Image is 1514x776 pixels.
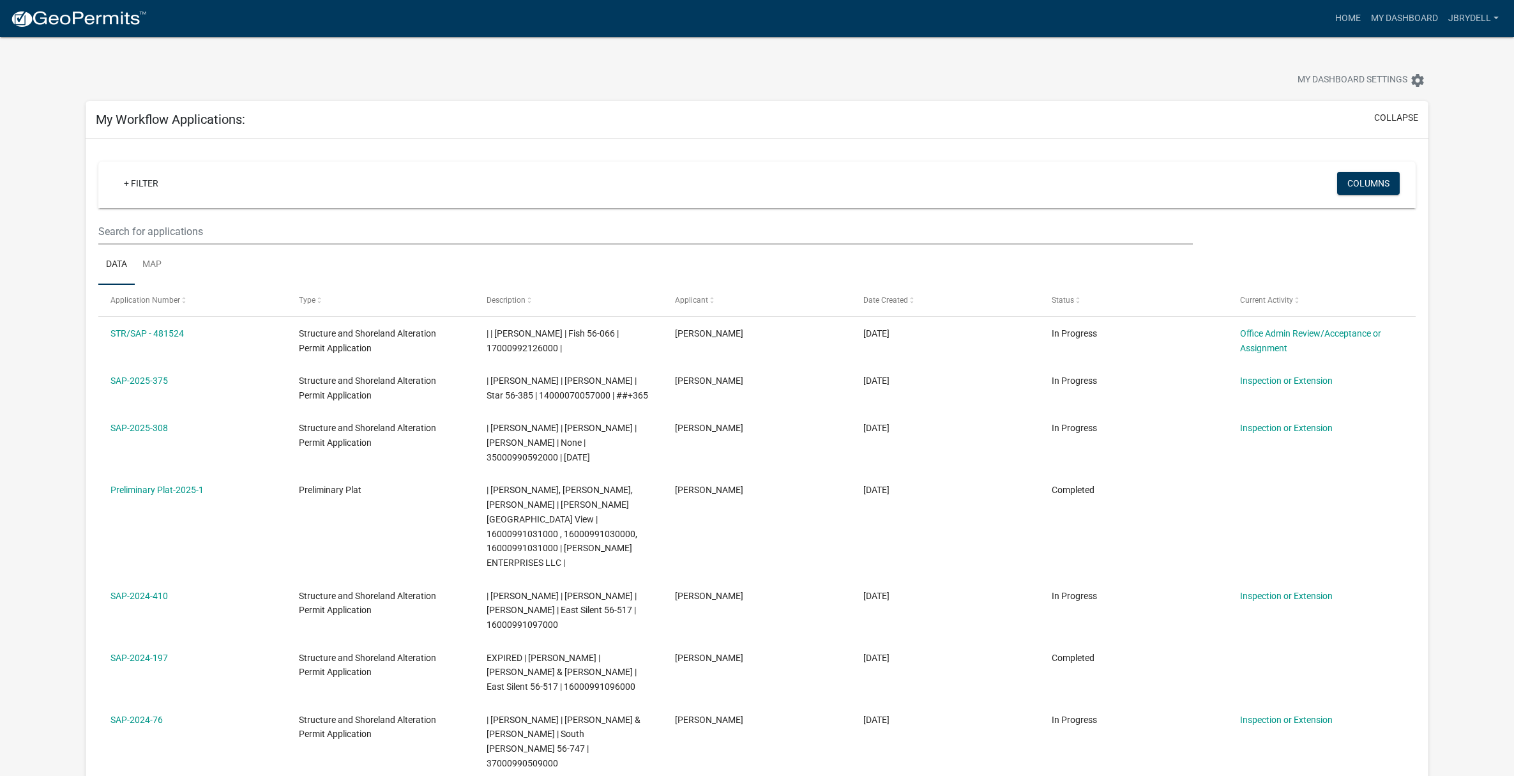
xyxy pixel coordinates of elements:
a: Data [98,245,135,285]
span: | Eric Babolian | SCOTT TRACY | Star 56-385 | 14000070057000 | ##+365 [487,376,648,400]
span: Structure and Shoreland Alteration Permit Application [299,653,436,678]
span: 02/17/2024 [863,715,889,725]
span: In Progress [1052,376,1097,386]
span: Current Activity [1240,296,1293,305]
span: 09/20/2025 [863,328,889,339]
datatable-header-cell: Type [286,285,474,316]
span: | Eric Babolian | MICHAEL HOLLAND | DAWN HOLLAND | None | 35000990592000 | 06/17/2026 [487,423,637,462]
span: Joseph Rydell [675,328,743,339]
span: Joseph Rydell [675,715,743,725]
datatable-header-cell: Current Activity [1228,285,1416,316]
span: Status [1052,296,1074,305]
span: Date Created [863,296,908,305]
span: EXPIRED | Eric Babolian | SHOOK,DALE & PATRICIA | East Silent 56-517 | 16000991096000 [487,653,637,692]
a: Inspection or Extension [1240,591,1333,601]
a: Inspection or Extension [1240,376,1333,386]
span: Joseph Rydell [675,376,743,386]
a: SAP-2024-410 [110,591,168,601]
span: In Progress [1052,715,1097,725]
span: Preliminary Plat [299,485,361,495]
span: Structure and Shoreland Alteration Permit Application [299,591,436,616]
span: Completed [1052,653,1094,663]
span: Structure and Shoreland Alteration Permit Application [299,328,436,353]
a: Office Admin Review/Acceptance or Assignment [1240,328,1381,353]
span: Application Number [110,296,180,305]
a: STR/SAP - 481524 [110,328,184,339]
a: Inspection or Extension [1240,423,1333,433]
span: | | MARC A JOHNSON | Fish 56-066 | 17000992126000 | [487,328,619,353]
span: Structure and Shoreland Alteration Permit Application [299,423,436,448]
span: Structure and Shoreland Alteration Permit Application [299,715,436,740]
span: Type [299,296,315,305]
a: Home [1330,6,1366,31]
span: Applicant [675,296,708,305]
span: | Amy Busko, Christopher LeClair, Kyle Westergard | Rydell's Star Lake View | 16000991031000 , 16... [487,485,637,568]
a: SAP-2025-308 [110,423,168,433]
span: 02/19/2025 [863,485,889,495]
span: Joseph Rydell [675,423,743,433]
button: My Dashboard Settingssettings [1287,68,1435,93]
h5: My Workflow Applications: [96,112,245,127]
span: 05/18/2025 [863,423,889,433]
a: SAP-2024-76 [110,715,163,725]
datatable-header-cell: Description [474,285,663,316]
datatable-header-cell: Application Number [98,285,287,316]
datatable-header-cell: Date Created [851,285,1040,316]
span: Structure and Shoreland Alteration Permit Application [299,376,436,400]
datatable-header-cell: Applicant [663,285,851,316]
i: settings [1410,73,1425,88]
a: Inspection or Extension [1240,715,1333,725]
span: Completed [1052,485,1094,495]
a: jbrydell [1443,6,1504,31]
span: My Dashboard Settings [1298,73,1407,88]
button: collapse [1374,111,1418,125]
span: Joseph Rydell [675,591,743,601]
a: SAP-2024-197 [110,653,168,663]
span: | Eric Babolian | SCHROEDER,STANTON & JILL | South Lida 56-747 | 37000990509000 [487,715,640,768]
a: My Dashboard [1366,6,1443,31]
a: Preliminary Plat-2025-1 [110,485,204,495]
a: Map [135,245,169,285]
input: Search for applications [98,218,1193,245]
span: 07/01/2024 [863,591,889,601]
datatable-header-cell: Status [1040,285,1228,316]
span: Joseph Rydell [675,485,743,495]
span: 05/08/2024 [863,653,889,663]
a: + Filter [114,172,169,195]
button: Columns [1337,172,1400,195]
span: Joseph Rydell [675,653,743,663]
span: Description [487,296,526,305]
span: | Eric Babolian | DONALD SCHWANKE | CHRISTINE SCHWANKE | East Silent 56-517 | 16000991097000 [487,591,637,630]
a: SAP-2025-375 [110,376,168,386]
span: 06/24/2025 [863,376,889,386]
span: In Progress [1052,328,1097,339]
span: In Progress [1052,423,1097,433]
span: In Progress [1052,591,1097,601]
